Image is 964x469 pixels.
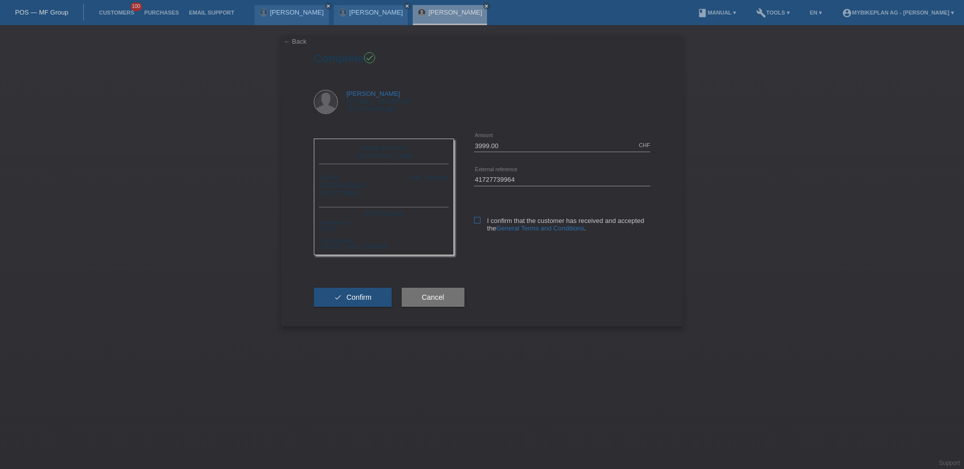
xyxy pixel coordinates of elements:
div: [DATE] POSP00026013 [319,174,367,197]
i: check [334,293,342,301]
i: account_circle [842,8,852,18]
i: book [697,8,707,18]
a: [PERSON_NAME] [270,9,324,16]
a: Customers [94,10,139,16]
a: buildTools ▾ [751,10,795,16]
i: build [756,8,766,18]
div: [DATE] 08:40 [319,207,448,218]
span: Confirm [346,293,372,301]
span: 100 [131,3,143,11]
a: Email Support [184,10,239,16]
span: Cancel [422,293,444,301]
div: [STREET_ADDRESS] 3510 Konolfingen [346,90,411,112]
a: EN ▾ [805,10,827,16]
a: [PERSON_NAME] [428,9,482,16]
a: General Terms and Conditions [496,224,584,232]
div: CHF 3'999.00 [408,174,448,182]
div: CHF [639,142,650,148]
a: ← Back [284,38,307,45]
div: [GEOGRAPHIC_DATA] [322,152,446,159]
a: [PERSON_NAME] [346,90,400,97]
a: bookManual ▾ [692,10,741,16]
h1: Complete [314,52,650,65]
a: Purchases [139,10,184,16]
div: Merchant-ID: 54204 Card-Number: [CREDIT_CARD_NUMBER] [319,218,448,250]
button: check Confirm [314,288,392,307]
i: check [365,53,374,62]
a: close [483,3,490,10]
a: close [325,3,332,10]
i: close [405,4,410,9]
a: [PERSON_NAME] [349,9,403,16]
a: POS — MF Group [15,9,68,16]
a: account_circleMybikeplan AG - [PERSON_NAME] ▾ [837,10,959,16]
i: close [326,4,331,9]
a: Support [939,459,960,466]
button: Cancel [402,288,464,307]
div: Mybikeplan AG [322,144,446,152]
label: I confirm that the customer has received and accepted the . [474,217,650,232]
span: 41727739964 [319,189,359,197]
a: close [404,3,411,10]
i: close [484,4,489,9]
